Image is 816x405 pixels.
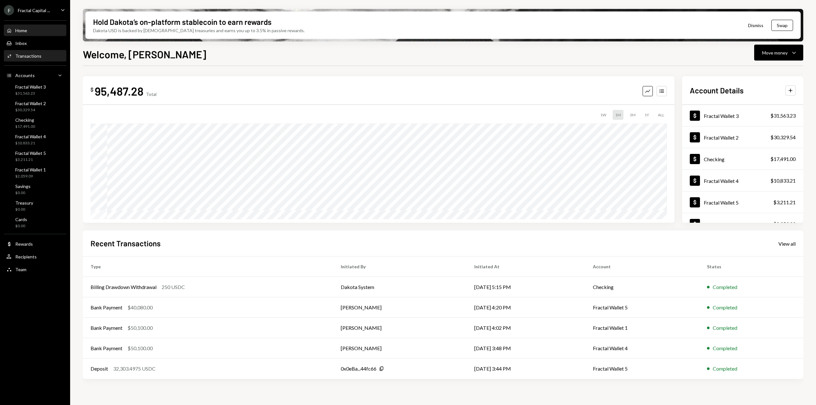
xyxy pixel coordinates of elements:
div: Bank Payment [91,344,122,352]
a: Checking$17,491.00 [682,148,803,170]
td: [DATE] 4:20 PM [467,297,585,318]
div: Fractal Wallet 3 [704,113,739,119]
div: $2,059.09 [15,174,46,179]
a: Inbox [4,37,66,49]
div: $31,563.23 [770,112,796,119]
div: Hold Dakota’s on-platform stablecoin to earn rewards [93,17,272,27]
div: 1W [598,110,609,120]
div: 95,487.28 [95,84,143,98]
div: $17,491.00 [15,124,35,129]
div: $0.00 [15,223,27,229]
div: $31,563.23 [15,91,46,96]
a: Transactions [4,50,66,61]
div: $10,833.21 [770,177,796,184]
th: Account [585,257,699,277]
div: Move money [762,49,788,56]
h2: Recent Transactions [91,238,161,249]
div: 1M [613,110,623,120]
td: Dakota System [333,277,467,297]
td: [DATE] 3:44 PM [467,358,585,379]
div: Accounts [15,73,35,78]
td: Fractal Wallet 5 [585,358,699,379]
div: $3,211.21 [15,157,46,163]
div: Recipients [15,254,37,259]
div: 3M [627,110,638,120]
td: [DATE] 3:48 PM [467,338,585,358]
td: Fractal Wallet 1 [585,318,699,338]
h1: Welcome, [PERSON_NAME] [83,48,206,61]
div: 0x0eBa...44fc66 [341,365,376,372]
div: $30,329.54 [15,107,46,113]
th: Status [699,257,803,277]
a: Checking$17,491.00 [4,115,66,131]
div: Total [146,91,157,97]
div: Home [15,28,27,33]
div: Fractal Wallet 5 [15,150,46,156]
button: Move money [754,45,803,61]
div: Cards [15,217,27,222]
h2: Account Details [690,85,744,96]
a: Cards$0.00 [4,215,66,230]
div: Savings [15,184,31,189]
div: $2,059.09 [773,220,796,228]
button: Swap [771,20,793,31]
button: Dismiss [740,18,771,33]
div: Fractal Wallet 1 [704,221,739,227]
div: Treasury [15,200,33,206]
a: Fractal Wallet 3$31,563.23 [4,82,66,98]
div: $50,100.00 [127,344,153,352]
a: Fractal Wallet 2$30,329.54 [4,99,66,114]
a: Home [4,25,66,36]
div: $ [91,86,93,93]
div: Fractal Wallet 2 [15,101,46,106]
div: Fractal Wallet 2 [704,134,739,141]
div: 250 USDC [162,283,185,291]
th: Type [83,257,333,277]
div: Completed [713,344,737,352]
div: Fractal Wallet 1 [15,167,46,172]
div: Completed [713,324,737,332]
td: [PERSON_NAME] [333,318,467,338]
div: Deposit [91,365,108,372]
div: Transactions [15,53,41,59]
a: Fractal Wallet 3$31,563.23 [682,105,803,126]
div: $17,491.00 [770,155,796,163]
a: Fractal Wallet 5$3,211.21 [4,148,66,164]
div: Fractal Wallet 4 [704,178,739,184]
div: $0.00 [15,190,31,196]
td: [PERSON_NAME] [333,338,467,358]
div: Bank Payment [91,304,122,311]
a: Accounts [4,69,66,81]
th: Initiated At [467,257,585,277]
div: View all [778,241,796,247]
a: Treasury$0.00 [4,198,66,213]
div: Fractal Wallet 3 [15,84,46,90]
a: Savings$0.00 [4,182,66,197]
div: Fractal Wallet 4 [15,134,46,139]
div: $40,080.00 [127,304,153,311]
a: Fractal Wallet 4$10,833.21 [4,132,66,147]
div: Completed [713,304,737,311]
div: ALL [655,110,667,120]
a: Recipients [4,251,66,262]
a: Fractal Wallet 2$30,329.54 [682,127,803,148]
div: Checking [704,156,725,162]
td: [PERSON_NAME] [333,297,467,318]
div: Fractal Wallet 5 [704,199,739,206]
div: Fractal Capital ... [18,8,50,13]
div: $50,100.00 [127,324,153,332]
div: F [4,5,14,15]
td: Fractal Wallet 4 [585,338,699,358]
div: Rewards [15,241,33,247]
td: Fractal Wallet 5 [585,297,699,318]
td: Checking [585,277,699,297]
div: Billing Drawdown Withdrawal [91,283,157,291]
div: Inbox [15,40,27,46]
div: Bank Payment [91,324,122,332]
a: Fractal Wallet 4$10,833.21 [682,170,803,191]
a: Rewards [4,238,66,250]
div: 32,303.4975 USDC [113,365,156,372]
div: Team [15,267,26,272]
a: Team [4,264,66,275]
div: Completed [713,283,737,291]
